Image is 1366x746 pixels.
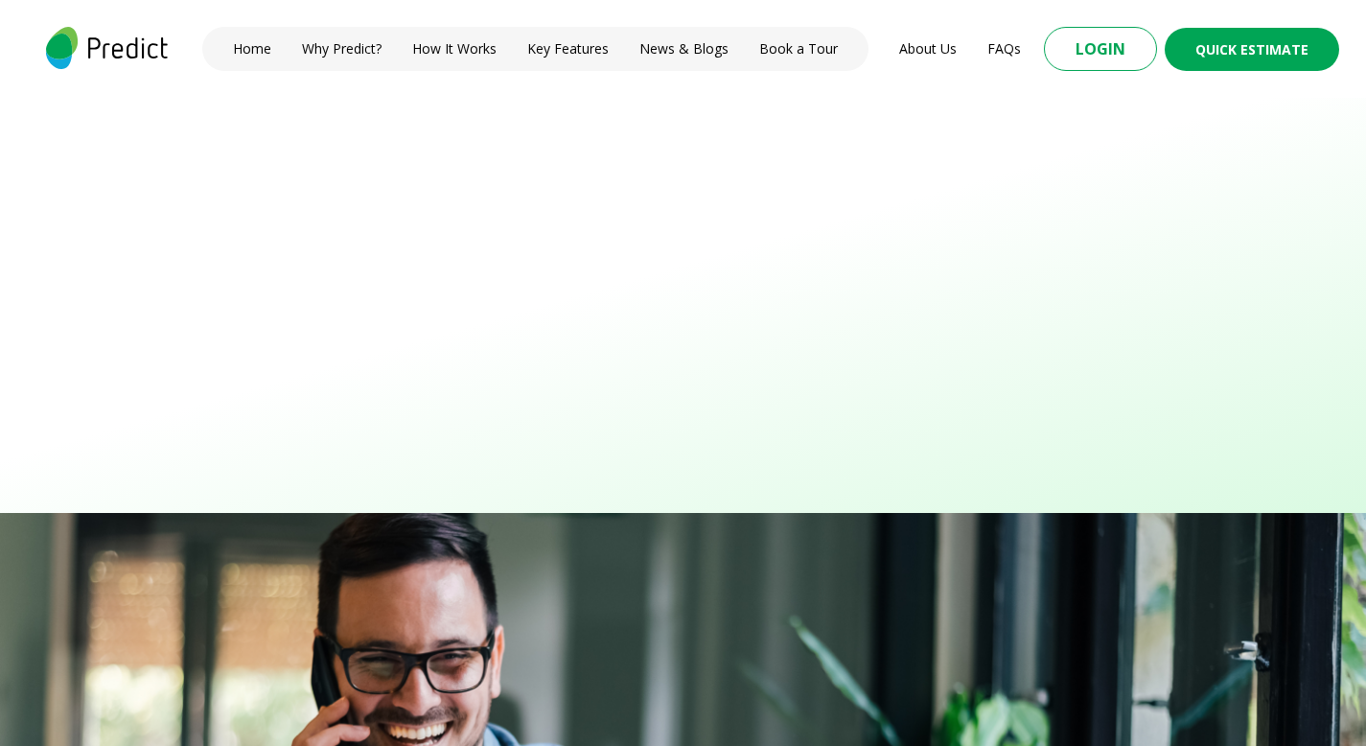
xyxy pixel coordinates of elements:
a: How It Works [412,39,497,58]
a: News & Blogs [639,39,729,58]
a: Book a Tour [759,39,838,58]
a: About Us [899,39,957,58]
a: Key Features [527,39,609,58]
img: logo [42,27,172,69]
a: Why Predict? [302,39,382,58]
a: Home [233,39,271,58]
a: FAQs [987,39,1021,58]
button: Login [1044,27,1157,71]
button: Quick Estimate [1165,28,1339,71]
